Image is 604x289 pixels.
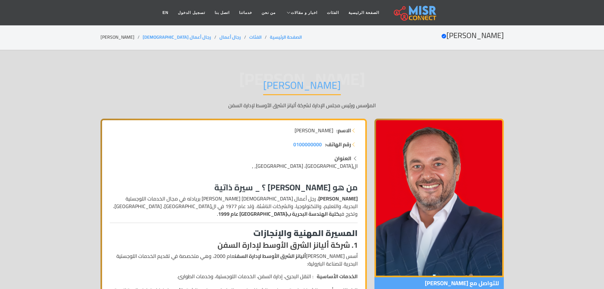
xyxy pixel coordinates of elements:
[441,31,504,40] h2: [PERSON_NAME]
[101,34,143,41] li: [PERSON_NAME]
[293,140,322,149] span: 0100000000
[110,273,358,280] li: : النقل البحري، إدارة السفن، الخدمات اللوجستية، وخدمات الطوارئ.
[173,7,210,19] a: تسجيل الدخول
[218,209,340,219] strong: كلية الهندسة البحرية ب[GEOGRAPHIC_DATA] عام 1999
[218,238,358,252] strong: 1. شركة أليانز الشرق الأوسط لإدارة السفن
[293,141,322,148] a: 0100000000
[280,7,322,19] a: اخبار و مقالات
[110,195,358,218] p: ، رجل أعمال [DEMOGRAPHIC_DATA] [PERSON_NAME] بريادته في مجال الخدمات اللوجستية البحرية، والتعليم،...
[263,79,341,95] h1: [PERSON_NAME]
[270,33,302,41] a: الصفحة الرئيسية
[336,127,351,134] strong: الاسم:
[441,34,446,39] svg: Verified account
[317,273,358,280] strong: الخدمات الأساسية
[110,182,358,192] h3: من هو [PERSON_NAME] ؟ _ سيرة ذاتية
[295,127,333,134] span: [PERSON_NAME]
[322,7,344,19] a: الفئات
[334,154,351,163] strong: العنوان
[235,251,306,261] strong: أليانز الشرق الأوسط لإدارة السفن
[210,7,234,19] a: اتصل بنا
[158,7,173,19] a: EN
[394,5,436,21] img: main.misr_connect
[257,7,280,19] a: من نحن
[252,161,358,171] span: ال[GEOGRAPHIC_DATA]، [GEOGRAPHIC_DATA], ,
[249,33,262,41] a: الفئات
[234,7,257,19] a: خدماتنا
[291,10,317,16] span: اخبار و مقالات
[143,33,211,41] a: رجال أعمال [DEMOGRAPHIC_DATA]
[101,102,504,109] p: المؤسس ورئيس مجلس الإدارة لشركة أليانز الشرق الأوسط لإدارة السفن
[253,225,358,241] strong: المسيرة المهنية والإنجازات
[318,194,358,203] strong: [PERSON_NAME]
[344,7,384,19] a: الصفحة الرئيسية
[374,119,504,277] img: أحمد طارق خليل
[219,33,241,41] a: رجال أعمال
[325,141,351,148] strong: رقم الهاتف:
[110,252,358,267] p: أسس [PERSON_NAME] عام 2000، وهي متخصصة في تقديم الخدمات اللوجستية البحرية للصناعة البترولية:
